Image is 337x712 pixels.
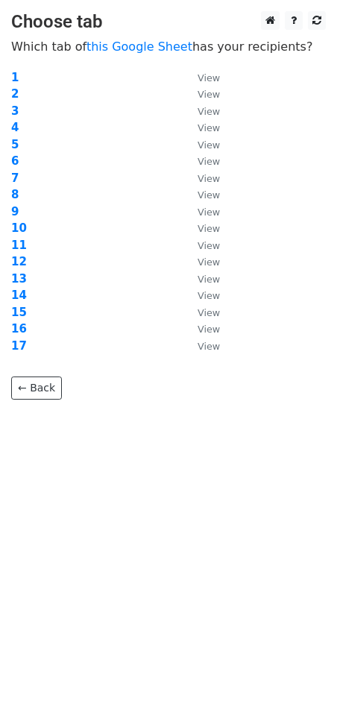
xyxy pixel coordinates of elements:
[198,72,220,84] small: View
[11,255,27,268] a: 12
[183,339,220,353] a: View
[11,377,62,400] a: ← Back
[198,240,220,251] small: View
[183,71,220,84] a: View
[183,121,220,134] a: View
[11,138,19,151] a: 5
[11,11,326,33] h3: Choose tab
[198,207,220,218] small: View
[183,171,220,185] a: View
[11,39,326,54] p: Which tab of has your recipients?
[183,289,220,302] a: View
[183,255,220,268] a: View
[11,239,27,252] a: 11
[198,341,220,352] small: View
[198,274,220,285] small: View
[11,87,19,101] a: 2
[183,322,220,335] a: View
[183,138,220,151] a: View
[183,188,220,201] a: View
[11,221,27,235] a: 10
[198,156,220,167] small: View
[11,322,27,335] a: 16
[183,221,220,235] a: View
[11,171,19,185] a: 7
[198,122,220,133] small: View
[198,189,220,201] small: View
[183,154,220,168] a: View
[11,154,19,168] a: 6
[11,306,27,319] a: 15
[11,188,19,201] a: 8
[11,339,27,353] a: 17
[183,87,220,101] a: View
[198,89,220,100] small: View
[11,71,19,84] a: 1
[198,290,220,301] small: View
[183,239,220,252] a: View
[11,272,27,286] a: 13
[198,307,220,318] small: View
[198,324,220,335] small: View
[11,289,27,302] a: 14
[183,104,220,118] a: View
[198,256,220,268] small: View
[183,306,220,319] a: View
[11,121,19,134] a: 4
[11,104,19,118] a: 3
[183,272,220,286] a: View
[11,205,19,218] a: 9
[198,139,220,151] small: View
[198,223,220,234] small: View
[198,173,220,184] small: View
[86,40,192,54] a: this Google Sheet
[198,106,220,117] small: View
[183,205,220,218] a: View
